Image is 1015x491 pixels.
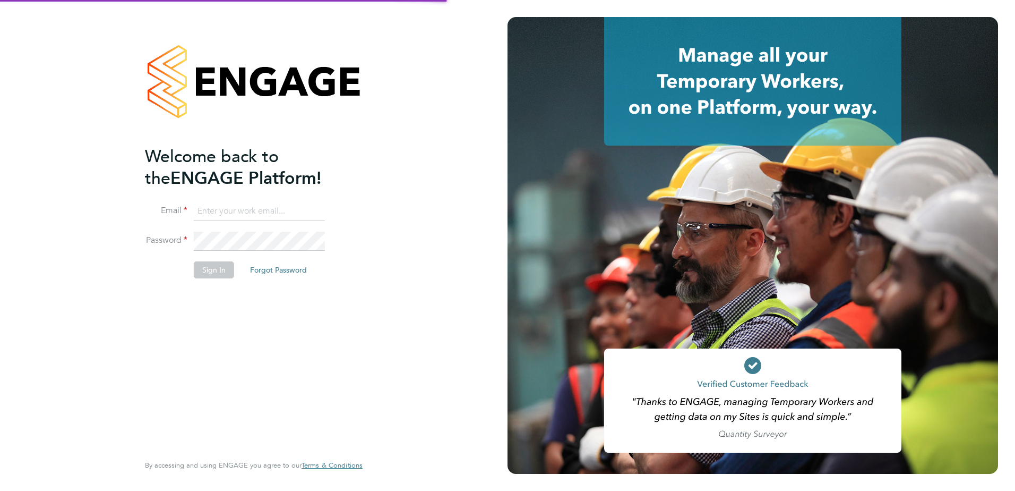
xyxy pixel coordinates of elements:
[145,146,352,189] h2: ENGAGE Platform!
[145,146,279,189] span: Welcome back to the
[242,261,315,278] button: Forgot Password
[145,461,363,470] span: By accessing and using ENGAGE you agree to our
[302,461,363,470] span: Terms & Conditions
[194,261,234,278] button: Sign In
[145,205,187,216] label: Email
[194,202,325,221] input: Enter your work email...
[145,235,187,246] label: Password
[302,461,363,470] a: Terms & Conditions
